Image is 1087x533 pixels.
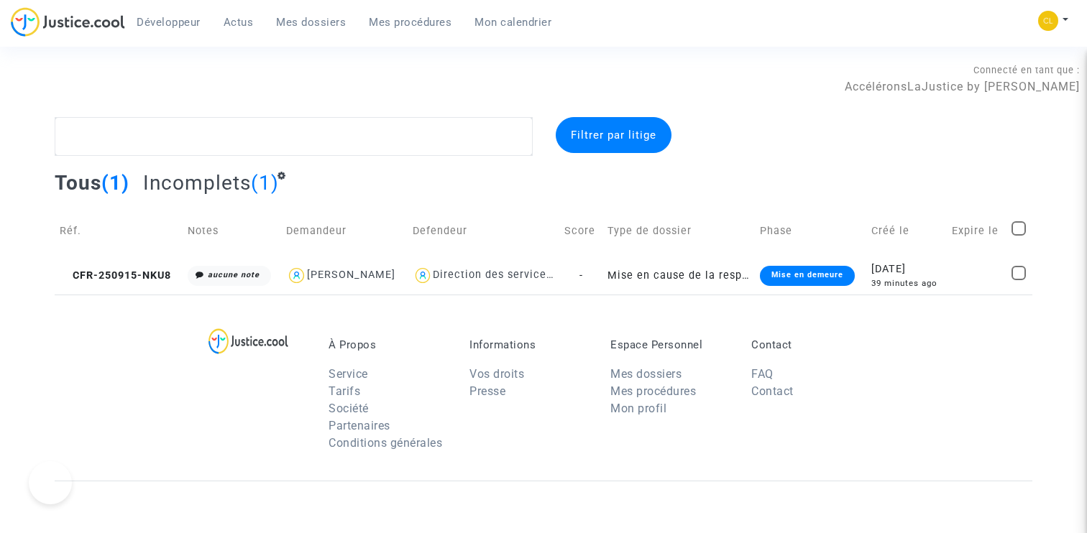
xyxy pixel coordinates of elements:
td: Type de dossier [602,205,755,256]
div: Direction des services judiciaires du Ministère de la Justice - Bureau FIP4 [433,269,832,281]
a: Mes dossiers [610,367,682,381]
div: Mise en demeure [760,266,855,286]
span: Incomplets [143,171,251,195]
a: Mon calendrier [463,11,563,33]
span: Mon calendrier [474,16,551,29]
div: [DATE] [871,261,942,277]
a: FAQ [751,367,774,381]
span: Mes procédures [369,16,451,29]
td: Score [559,205,602,256]
span: (1) [101,171,129,195]
span: (1) [251,171,279,195]
a: Service [329,367,368,381]
td: Créé le [866,205,947,256]
p: Informations [469,338,589,351]
span: Connecté en tant que : [973,65,1080,75]
span: - [579,269,583,282]
p: Contact [751,338,871,351]
iframe: Help Scout Beacon - Open [29,461,72,504]
a: Actus [212,11,265,33]
span: Mes dossiers [276,16,346,29]
img: logo-lg.svg [208,328,288,354]
td: Phase [755,205,866,256]
td: Notes [183,205,281,256]
td: Expire le [947,205,1007,256]
span: Filtrer par litige [571,129,656,142]
a: Tarifs [329,384,360,398]
div: [PERSON_NAME] [307,269,395,281]
td: Demandeur [281,205,407,256]
td: Mise en cause de la responsabilité de l'Etat pour lenteur excessive de la Justice (dossier avocat) [602,256,755,295]
img: icon-user.svg [286,265,307,286]
i: aucune note [208,270,260,279]
a: Développeur [125,11,212,33]
img: f0b917ab549025eb3af43f3c4438ad5d [1038,11,1058,31]
img: jc-logo.svg [11,7,125,37]
div: 39 minutes ago [871,277,942,289]
a: Mes procédures [357,11,463,33]
span: Actus [224,16,254,29]
p: À Propos [329,338,448,351]
span: Développeur [137,16,201,29]
a: Mes dossiers [265,11,357,33]
a: Mon profil [610,402,666,415]
td: Defendeur [408,205,560,256]
a: Société [329,402,369,415]
span: CFR-250915-NKU8 [60,269,171,282]
a: Conditions générales [329,436,442,450]
span: Tous [55,171,101,195]
p: Espace Personnel [610,338,730,351]
a: Presse [469,384,505,398]
a: Contact [751,384,794,398]
a: Mes procédures [610,384,696,398]
a: Partenaires [329,419,390,432]
img: icon-user.svg [413,265,434,286]
a: Vos droits [469,367,524,381]
td: Réf. [55,205,183,256]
